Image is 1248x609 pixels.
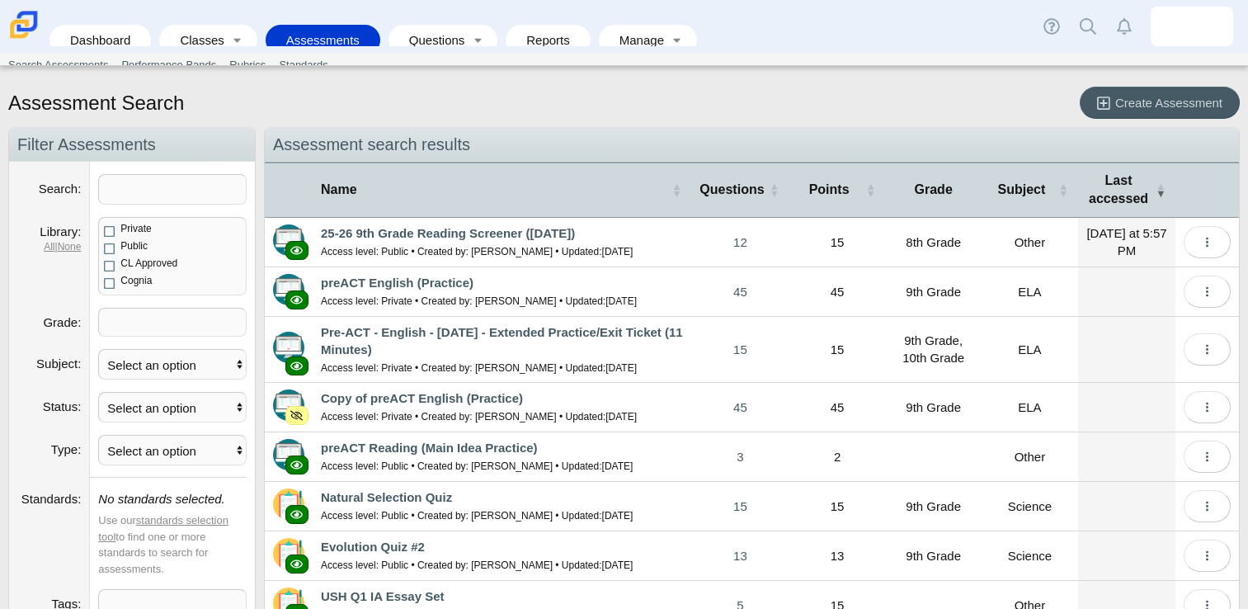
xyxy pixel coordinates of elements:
[1058,163,1068,217] span: Subject : Activate to sort
[120,223,151,234] span: Private
[1106,8,1142,45] a: Alerts
[691,383,789,432] a: 45
[602,510,633,522] time: Apr 30, 2024 at 10:30 AM
[39,182,82,196] label: Search
[273,389,304,421] img: type-advanced.svg
[605,295,637,307] time: Apr 8, 2024 at 3:03 PM
[98,514,228,543] a: standards selection tool
[998,182,1046,196] span: Subject
[397,25,466,55] a: Questions
[671,163,681,217] span: Name : Activate to sort
[1151,7,1233,46] a: emily.thomas.CoYEw4
[321,325,683,356] a: Pre-ACT - English - [DATE] - Extended Practice/Exit Ticket (11 Minutes)
[982,531,1078,581] td: Science
[602,460,633,472] time: Apr 9, 2024 at 4:20 PM
[120,240,148,252] span: Public
[666,25,689,55] a: Toggle expanded
[321,246,633,257] small: Access level: Public • Created by: [PERSON_NAME] • Updated:
[265,128,1239,162] h2: Assessment search results
[982,482,1078,531] td: Science
[115,53,223,78] a: Performance Bands
[44,241,54,253] a: All
[789,432,886,482] td: 2
[9,128,255,162] h2: Filter Assessments
[789,482,886,531] td: 15
[691,317,789,382] a: 15
[40,224,81,238] label: Library
[886,383,982,432] td: 9th Grade
[886,267,982,317] td: 9th Grade
[321,441,538,455] a: preACT Reading (Main Idea Practice)
[272,53,334,78] a: Standards
[915,182,953,196] span: Grade
[273,489,304,520] img: type-scannable.svg
[699,182,764,196] span: Questions
[789,383,886,432] td: 45
[273,224,304,256] img: type-advanced.svg
[36,356,81,371] label: Subject
[273,439,304,470] img: type-advanced.svg
[982,432,1078,482] td: Other
[789,218,886,267] td: 15
[223,53,272,78] a: Rubrics
[809,182,850,196] span: Points
[770,163,779,217] span: Questions : Activate to sort
[789,317,886,383] td: 15
[605,411,637,423] time: Apr 8, 2024 at 3:31 PM
[1184,540,1231,572] button: More options
[886,531,982,581] td: 9th Grade
[1086,226,1166,257] time: Sep 1, 2025 at 5:57 PM
[789,531,886,581] td: 13
[8,89,184,117] h1: Assessment Search
[607,25,666,55] a: Manage
[1080,87,1240,119] a: Create Assessment
[982,317,1078,383] td: ELA
[514,25,582,55] a: Reports
[886,218,982,267] td: 8th Grade
[605,362,637,374] time: Dec 18, 2024 at 9:34 AM
[321,362,637,374] small: Access level: Private • Created by: [PERSON_NAME] • Updated:
[273,332,304,363] img: type-advanced.svg
[273,538,304,569] img: type-scannable.svg
[691,267,789,316] a: 45
[691,432,789,481] a: 3
[321,460,633,472] small: Access level: Public • Created by: [PERSON_NAME] • Updated:
[1184,226,1231,258] button: More options
[2,53,115,78] a: Search Assessments
[17,240,81,254] dfn: |
[321,510,633,522] small: Access level: Public • Created by: [PERSON_NAME] • Updated:
[321,411,637,423] small: Access level: Private • Created by: [PERSON_NAME] • Updated:
[1156,163,1166,217] span: Last accessed : Activate to remove sorting
[982,383,1078,432] td: ELA
[1115,96,1222,110] span: Create Assessment
[120,257,177,269] span: CL Approved
[167,25,225,55] a: Classes
[321,391,523,405] a: Copy of preACT English (Practice)
[982,218,1078,267] td: Other
[321,226,575,240] a: 25-26 9th Grade Reading Screener ([DATE])
[1089,173,1148,205] span: Last accessed
[789,267,886,317] td: 45
[274,25,372,55] a: Assessments
[321,276,473,290] a: preACT English (Practice)
[273,274,304,305] img: type-advanced.svg
[321,182,357,196] span: Name
[321,490,452,504] a: Natural Selection Quiz
[602,246,633,257] time: Jun 17, 2025 at 4:25 PM
[691,218,789,267] a: 12
[98,512,247,577] div: Use our to find one or more standards to search for assessments.
[1184,391,1231,423] button: More options
[691,482,789,531] a: 15
[98,492,224,506] i: No standards selected.
[1184,333,1231,366] button: More options
[602,559,633,571] time: May 13, 2024 at 1:43 PM
[120,275,152,286] span: Cognia
[1184,276,1231,308] button: More options
[866,163,876,217] span: Points : Activate to sort
[886,482,982,531] td: 9th Grade
[321,559,633,571] small: Access level: Public • Created by: [PERSON_NAME] • Updated:
[226,25,249,55] a: Toggle expanded
[321,589,445,603] a: USH Q1 IA Essay Set
[43,315,81,329] label: Grade
[7,31,41,45] a: Carmen School of Science & Technology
